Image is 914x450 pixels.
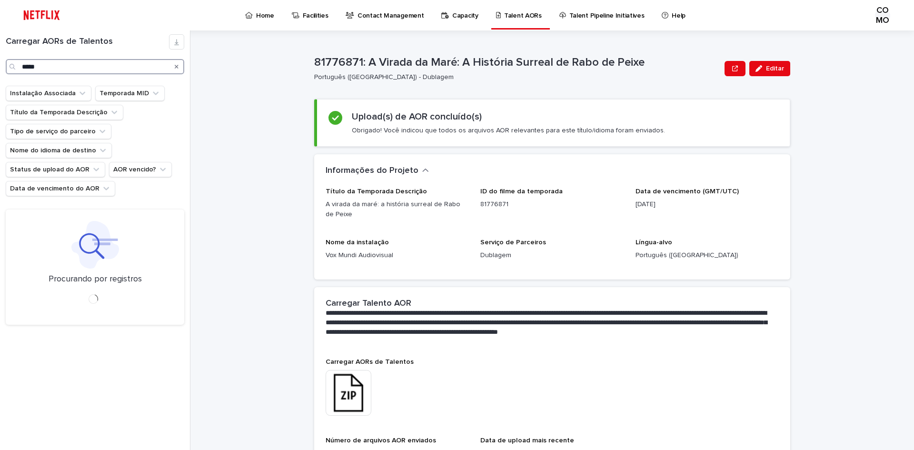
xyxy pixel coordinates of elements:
font: Carregar AORs de Talentos [6,37,113,46]
font: Obrigado! Você indicou que todos os arquivos AOR relevantes para este título/idioma foram enviados. [352,127,665,134]
font: Serviço de Parceiros [480,239,546,246]
button: Nome do idioma de destino [6,143,112,158]
button: Título da Temporada Descrição [6,105,123,120]
button: Data de vencimento do AOR [6,181,115,196]
input: Procurar [6,59,184,74]
font: [DATE] [636,201,656,208]
font: Número de arquivos AOR enviados [326,437,436,444]
font: A virada da maré: a história surreal de Rabo de Peixe [326,201,462,218]
font: Carregar Talento AOR [326,299,411,308]
font: Nome da instalação [326,239,389,246]
font: Data de vencimento (GMT/UTC) [636,188,739,195]
font: Editar [766,65,784,72]
button: Editar [749,61,790,76]
font: Língua-alvo [636,239,672,246]
button: Temporada MID [95,86,165,101]
font: Português ([GEOGRAPHIC_DATA]) [636,252,738,259]
button: Instalação Associada [6,86,91,101]
font: Informações do Projeto [326,166,418,175]
font: Vox Mundi Audiovisual [326,252,393,259]
button: Status de upload do AOR [6,162,105,177]
font: Upload(s) de AOR concluído(s) [352,112,482,121]
font: Procurando por registros [49,275,142,283]
font: Português ([GEOGRAPHIC_DATA]) - Dublagem [314,74,454,80]
button: AOR vencido? [109,162,172,177]
button: Tipo de serviço do parceiro [6,124,111,139]
font: 81776871 [480,201,508,208]
font: Carregar AORs de Talentos [326,359,414,365]
font: Título da Temporada Descrição [326,188,427,195]
font: Data de upload mais recente [480,437,574,444]
font: ID do filme da temporada [480,188,563,195]
font: Dublagem [480,252,511,259]
font: 81776871: A Virada da Maré: A História Surreal de Rabo de Peixe [314,57,645,68]
img: ifQbXi3ZQGMSEF7WDB7W [19,6,64,25]
font: COMO [876,6,889,25]
button: Informações do Projeto [326,166,429,176]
